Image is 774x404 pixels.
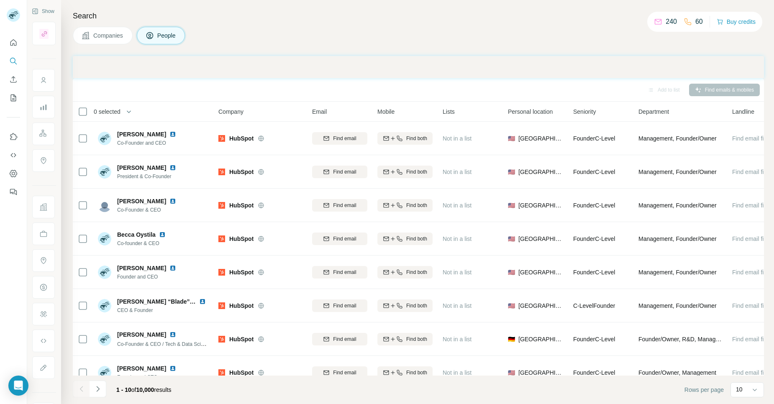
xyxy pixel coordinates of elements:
span: HubSpot [229,368,254,377]
span: [GEOGRAPHIC_DATA] [518,335,563,343]
img: LinkedIn logo [169,198,176,205]
span: Find email [333,335,356,343]
img: LinkedIn logo [199,298,206,305]
span: HubSpot [229,134,254,143]
span: 10,000 [136,386,154,393]
span: Find email [333,268,356,276]
button: Use Surfe API [7,148,20,163]
span: Rows per page [684,386,724,394]
button: Enrich CSV [7,72,20,87]
span: Not in a list [443,135,472,142]
span: Founder C-Level [573,369,615,376]
span: Find email [333,202,356,209]
span: [GEOGRAPHIC_DATA] [518,268,563,276]
span: 🇺🇸 [508,268,515,276]
span: [PERSON_NAME] [117,264,166,272]
span: 🇺🇸 [508,235,515,243]
img: Avatar [98,299,111,312]
div: Open Intercom Messenger [8,376,28,396]
span: Management, Founder/Owner [638,168,717,176]
span: Management, Founder/Owner [638,235,717,243]
button: Quick start [7,35,20,50]
button: Find both [377,166,433,178]
span: [GEOGRAPHIC_DATA] [518,235,563,243]
span: 1 - 10 [116,386,131,393]
img: Logo of HubSpot [218,202,225,209]
span: 🇺🇸 [508,134,515,143]
span: Not in a list [443,202,472,209]
span: Find both [406,235,427,243]
span: Find both [406,302,427,309]
span: Founder C-Level [573,135,615,142]
span: [GEOGRAPHIC_DATA] [518,302,563,310]
span: 🇺🇸 [508,368,515,377]
button: Find email [312,366,367,379]
span: [PERSON_NAME] [117,197,166,205]
span: [PERSON_NAME] [117,330,166,339]
button: Feedback [7,184,20,199]
button: Find email [312,233,367,245]
span: Department [638,107,669,116]
button: My lists [7,90,20,105]
p: 10 [736,385,743,394]
img: Logo of HubSpot [218,135,225,142]
button: Find email [312,266,367,279]
img: Logo of HubSpot [218,235,225,242]
span: HubSpot [229,201,254,210]
button: Find email [312,199,367,212]
span: [GEOGRAPHIC_DATA] [518,134,563,143]
span: 🇺🇸 [508,302,515,310]
span: Management, Founder/Owner [638,134,717,143]
span: [PERSON_NAME] [117,164,166,172]
span: Founder and CEO [117,273,179,281]
span: Management, Founder/Owner [638,268,717,276]
span: Founder C-Level [573,336,615,343]
h4: Search [73,10,764,22]
img: Avatar [98,199,111,212]
span: Founder C-Level [573,235,615,242]
span: results [116,386,172,393]
button: Search [7,54,20,69]
span: Find both [406,335,427,343]
img: LinkedIn logo [169,365,176,372]
span: HubSpot [229,168,254,176]
span: Lists [443,107,455,116]
span: Find email first [732,269,770,276]
button: Find both [377,333,433,345]
span: Find both [406,135,427,142]
span: Not in a list [443,369,472,376]
img: Logo of HubSpot [218,302,225,309]
button: Use Surfe on LinkedIn [7,129,20,144]
button: Find email [312,166,367,178]
span: Find email first [732,169,770,175]
img: Logo of HubSpot [218,269,225,276]
span: Not in a list [443,235,472,242]
span: HubSpot [229,235,254,243]
img: Avatar [98,232,111,245]
img: LinkedIn logo [169,164,176,171]
button: Find both [377,366,433,379]
button: Find both [377,299,433,312]
span: Find email [333,168,356,176]
span: Find email [333,135,356,142]
span: Seniority [573,107,596,116]
span: Management, Founder/Owner [638,201,717,210]
span: Founder C-Level [573,169,615,175]
span: Mobile [377,107,395,116]
button: Navigate to next page [90,381,106,397]
span: [GEOGRAPHIC_DATA] [518,201,563,210]
span: Personal location [508,107,553,116]
span: Co-Founder and CEO [117,139,179,147]
span: Find email first [732,336,770,343]
span: Find email first [732,235,770,242]
span: President & Co-Founder [117,173,179,180]
span: HubSpot [229,335,254,343]
span: of [131,386,136,393]
span: Find both [406,168,427,176]
p: 240 [666,17,677,27]
span: Co-founder & CEO [117,240,169,247]
img: Avatar [98,266,111,279]
span: Find email first [732,369,770,376]
span: Co-Founder & CEO / Tech & Data Science [117,340,212,347]
button: Find both [377,199,433,212]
